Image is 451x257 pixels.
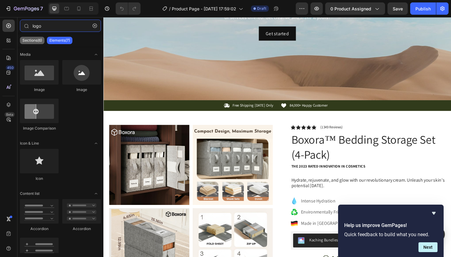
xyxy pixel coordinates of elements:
[2,2,46,15] button: 7
[415,6,431,12] div: Publish
[20,52,31,57] span: Media
[344,222,438,229] h2: Help us improve GemPages!
[325,2,385,15] button: 0 product assigned
[169,6,171,12] span: /
[20,226,59,232] div: Accordion
[20,176,59,181] div: Icon
[116,2,141,15] div: Undo/Redo
[209,215,270,222] p: Made in [GEOGRAPHIC_DATA]
[410,2,436,15] button: Publish
[218,233,249,239] div: Kaching Bundles
[330,6,371,12] span: 0 product assigned
[199,121,362,154] h1: Boxora™ Bedding Storage Set (4-Pack)
[230,114,253,119] p: (1349 Reviews)
[418,242,438,252] button: Next question
[393,6,403,11] span: Save
[40,5,43,12] p: 7
[62,226,101,232] div: Accordion
[20,141,39,146] span: Icon & Line
[62,87,101,93] div: Image
[430,210,438,217] button: Hide survey
[103,17,451,257] iframe: Design area
[137,91,180,96] p: Free Shipping [DATE] Only
[20,87,59,93] div: Image
[20,20,101,32] input: Search Sections & Elements
[209,191,270,198] p: Intense Hydration
[201,229,253,244] button: Kaching Bundles
[257,6,266,11] span: Draft
[344,210,438,252] div: Help us improve GemPages!
[197,91,237,96] p: 84,000+ Happy Customer
[91,50,101,59] span: Toggle open
[20,191,40,196] span: Content list
[209,203,270,210] p: Environmentally Friendly
[387,2,408,15] button: Save
[91,189,101,198] span: Toggle open
[49,38,70,43] p: Elements(7)
[22,38,42,43] p: Sections(6)
[206,233,213,240] img: KachingBundles.png
[20,126,59,131] div: Image Comparison
[5,112,15,117] div: Beta
[199,156,361,161] p: The 2023 Rated Innovation in Cosmetics
[344,232,438,237] p: Quick feedback to build what you need.
[199,169,361,182] p: Hydrate, rejuvenate, and glow with our revolutionary cream. Unleash your skin's potential [DATE].
[91,138,101,148] span: Toggle open
[6,65,15,70] div: 450
[172,6,236,12] span: Product Page - [DATE] 17:59:02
